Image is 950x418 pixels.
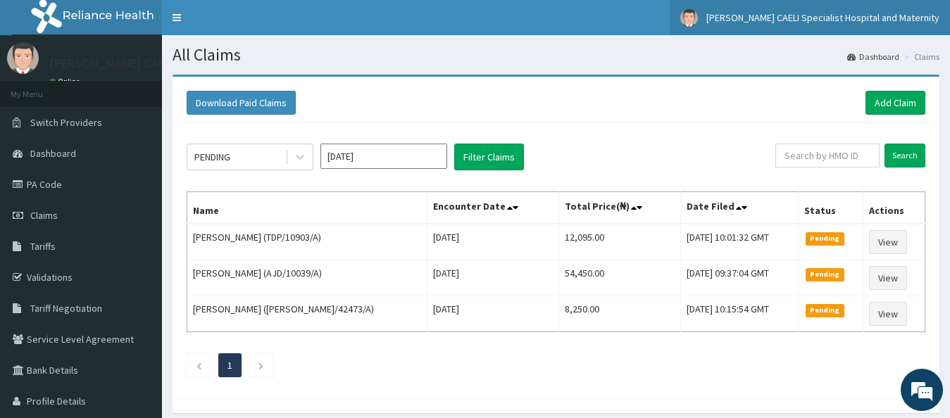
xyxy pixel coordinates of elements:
img: User Image [680,9,698,27]
a: View [869,266,907,290]
th: Total Price(₦) [558,192,680,224]
td: [PERSON_NAME] (TDP/10903/A) [187,224,427,260]
td: [PERSON_NAME] ([PERSON_NAME]/42473/A) [187,296,427,332]
span: Claims [30,209,58,222]
th: Actions [863,192,925,224]
input: Select Month and Year [320,144,447,169]
p: [PERSON_NAME] CAELI Specialist Hospital and Maternity [49,57,361,70]
img: d_794563401_company_1708531726252_794563401 [26,70,57,106]
span: Switch Providers [30,116,102,129]
li: Claims [901,51,939,63]
button: Filter Claims [454,144,524,170]
textarea: Type your message and hit 'Enter' [7,273,268,322]
td: [DATE] 09:37:04 GMT [681,260,799,296]
a: Next page [258,359,264,372]
td: [DATE] [427,296,559,332]
td: [DATE] 10:15:54 GMT [681,296,799,332]
th: Date Filed [681,192,799,224]
td: [DATE] 10:01:32 GMT [681,224,799,260]
span: Dashboard [30,147,76,160]
span: [PERSON_NAME] CAELI Specialist Hospital and Maternity [706,11,939,24]
a: View [869,302,907,326]
button: Download Paid Claims [187,91,296,115]
a: Add Claim [865,91,925,115]
span: Tariffs [30,240,56,253]
a: View [869,230,907,254]
td: 12,095.00 [558,224,680,260]
th: Status [798,192,863,224]
th: Name [187,192,427,224]
span: Pending [806,304,844,317]
span: Tariff Negotiation [30,302,102,315]
span: Pending [806,232,844,245]
td: [DATE] [427,260,559,296]
span: We're online! [82,122,194,264]
span: Pending [806,268,844,281]
td: 54,450.00 [558,260,680,296]
div: Chat with us now [73,79,237,97]
div: Minimize live chat window [231,7,265,41]
input: Search [885,144,925,167]
td: [DATE] [427,224,559,260]
th: Encounter Date [427,192,559,224]
div: PENDING [194,150,230,164]
a: Dashboard [847,51,899,63]
img: User Image [7,42,39,74]
input: Search by HMO ID [775,144,880,167]
td: [PERSON_NAME] (AJD/10039/A) [187,260,427,296]
a: Online [49,77,83,87]
h1: All Claims [173,46,939,64]
td: 8,250.00 [558,296,680,332]
a: Page 1 is your current page [227,359,232,372]
a: Previous page [196,359,202,372]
